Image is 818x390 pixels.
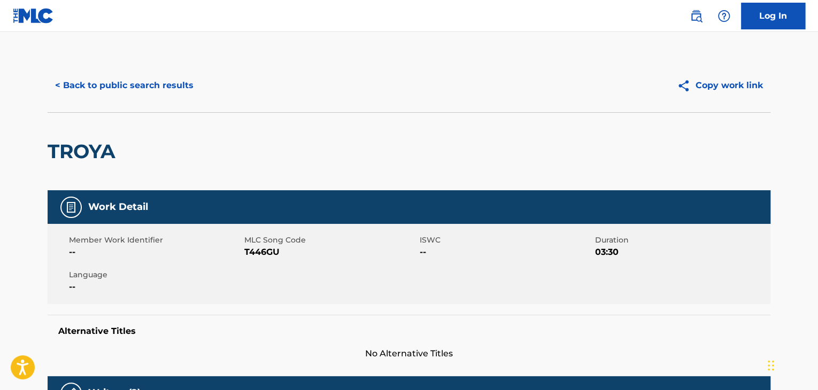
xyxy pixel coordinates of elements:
h5: Alternative Titles [58,326,760,337]
button: Copy work link [669,72,770,99]
img: search [690,10,703,22]
span: ISWC [420,235,592,246]
img: Work Detail [65,201,78,214]
span: -- [69,246,242,259]
span: -- [420,246,592,259]
h5: Work Detail [88,201,148,213]
span: Language [69,269,242,280]
img: MLC Logo [13,8,54,24]
div: Drag [768,349,774,381]
span: MLC Song Code [244,235,417,246]
span: 03:30 [595,246,768,259]
span: T446GU [244,246,417,259]
span: Member Work Identifier [69,235,242,246]
a: Log In [741,3,805,29]
div: Help [713,5,735,27]
span: -- [69,280,242,293]
span: Duration [595,235,768,246]
button: < Back to public search results [48,72,201,99]
img: Copy work link [677,79,696,92]
h2: TROYA [48,139,121,163]
img: help [717,10,730,22]
iframe: Chat Widget [765,339,818,390]
span: No Alternative Titles [48,347,770,360]
a: Public Search [685,5,707,27]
